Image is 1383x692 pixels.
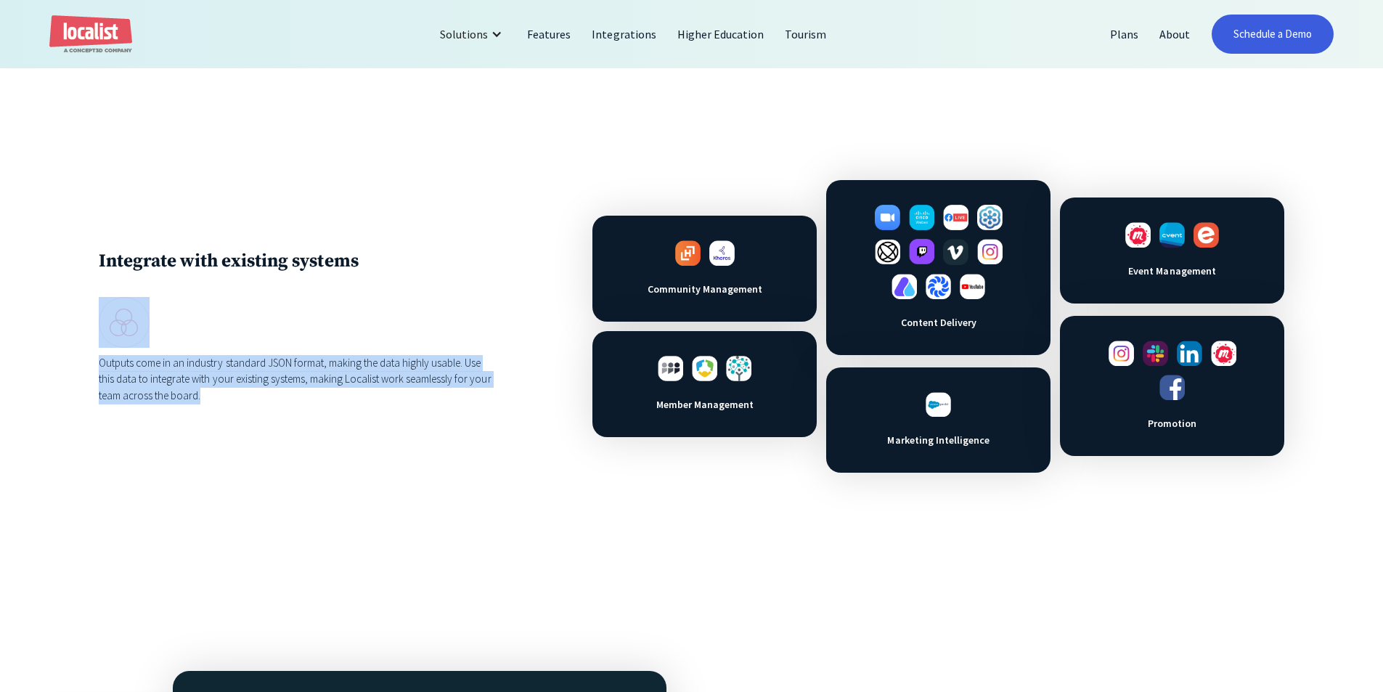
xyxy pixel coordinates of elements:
h3: Community Management [629,282,781,297]
h3: Promotion [1096,416,1249,431]
div: Solutions [429,17,517,52]
a: Integrations [582,17,666,52]
a: About [1149,17,1201,52]
h3: Marketing Intelligence [862,433,1015,448]
h3: Integrate with existing systems [99,250,494,272]
a: Features [517,17,582,52]
h3: Content Delivery [862,315,1015,330]
a: Schedule a Demo [1212,15,1334,54]
h3: Member Management [629,397,781,412]
div: Solutions [440,25,488,43]
div: Outputs come in an industry standard JSON format, making the data highly usable. Use this data to... [99,355,494,404]
a: Higher Education [667,17,775,52]
a: Tourism [775,17,837,52]
a: Plans [1100,17,1149,52]
h3: Event Management [1096,264,1249,279]
a: home [49,15,132,54]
